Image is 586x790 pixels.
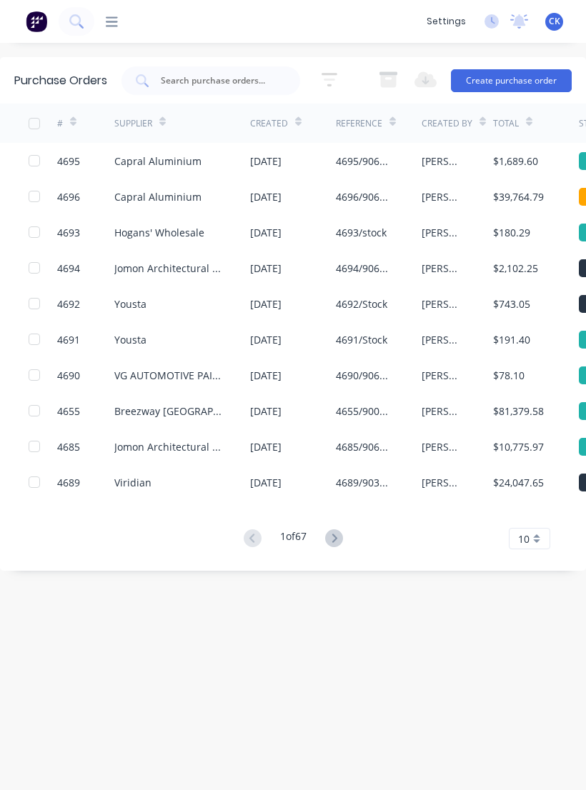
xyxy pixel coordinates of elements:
[493,475,544,490] div: $24,047.65
[419,11,473,32] div: settings
[57,225,80,240] div: 4693
[493,154,538,169] div: $1,689.60
[422,404,465,419] div: [PERSON_NAME]
[114,154,202,169] div: Capral Aluminium
[422,154,465,169] div: [PERSON_NAME]
[422,296,465,311] div: [PERSON_NAME]
[57,296,80,311] div: 4692
[114,404,222,419] div: Breezway [GEOGRAPHIC_DATA]
[250,189,282,204] div: [DATE]
[114,189,202,204] div: Capral Aluminium
[422,439,465,454] div: [PERSON_NAME]
[114,225,204,240] div: Hogans' Wholesale
[114,117,152,130] div: Supplier
[250,404,282,419] div: [DATE]
[336,475,393,490] div: 4689/9037 Level 2 Phase 1
[57,189,80,204] div: 4696
[493,117,519,130] div: Total
[336,117,382,130] div: Reference
[250,261,282,276] div: [DATE]
[422,117,472,130] div: Created By
[336,368,393,383] div: 4690/9066 C
[336,154,393,169] div: 4695/9066 C
[493,261,538,276] div: $2,102.25
[336,332,387,347] div: 4691/Stock
[422,261,465,276] div: [PERSON_NAME]
[57,439,80,454] div: 4685
[336,404,393,419] div: 4655/9008 stage 2 phase 1
[57,475,80,490] div: 4689
[114,439,222,454] div: Jomon Architectural Hardware Pty Ltd
[336,189,393,204] div: 4696/9066 Phase 2
[57,117,63,130] div: #
[451,69,572,92] button: Create purchase order
[57,404,80,419] div: 4655
[250,117,288,130] div: Created
[250,296,282,311] div: [DATE]
[114,296,146,311] div: Yousta
[493,404,544,419] div: $81,379.58
[250,332,282,347] div: [DATE]
[250,475,282,490] div: [DATE]
[493,189,544,204] div: $39,764.79
[336,225,387,240] div: 4693/stock
[57,261,80,276] div: 4694
[26,11,47,32] img: Factory
[280,529,307,549] div: 1 of 67
[336,439,393,454] div: 4685/9066 - V09
[114,475,152,490] div: Viridian
[422,475,465,490] div: [PERSON_NAME]
[114,368,222,383] div: VG AUTOMOTIVE PAINT & ACCESSORIES SUPPLIES
[493,296,530,311] div: $743.05
[518,531,530,546] span: 10
[159,74,278,88] input: Search purchase orders...
[549,15,560,28] span: CK
[336,296,387,311] div: 4692/Stock
[114,261,222,276] div: Jomon Architectural Hardware Pty Ltd
[422,332,465,347] div: [PERSON_NAME]
[114,332,146,347] div: Yousta
[57,154,80,169] div: 4695
[57,332,80,347] div: 4691
[250,154,282,169] div: [DATE]
[14,72,107,89] div: Purchase Orders
[422,189,465,204] div: [PERSON_NAME]
[493,368,525,383] div: $78.10
[422,368,465,383] div: [PERSON_NAME]
[57,368,80,383] div: 4690
[250,225,282,240] div: [DATE]
[336,261,393,276] div: 4694/9066 - V09
[493,225,530,240] div: $180.29
[422,225,465,240] div: [PERSON_NAME]
[493,439,544,454] div: $10,775.97
[493,332,530,347] div: $191.40
[250,368,282,383] div: [DATE]
[250,439,282,454] div: [DATE]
